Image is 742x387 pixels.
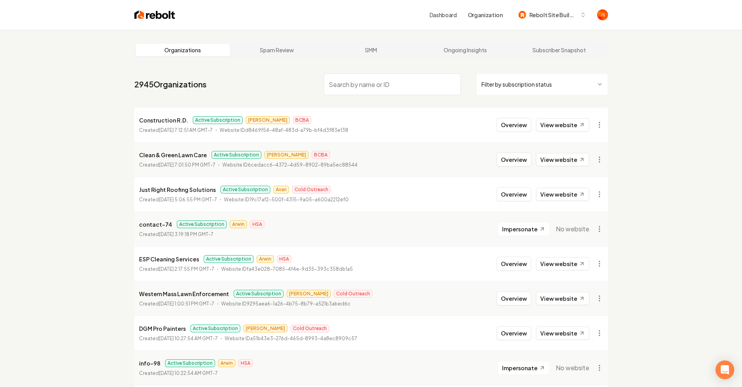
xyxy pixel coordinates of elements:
img: Rebolt Site Builder [518,11,526,19]
button: Overview [497,187,531,201]
span: [PERSON_NAME] [243,325,287,332]
time: [DATE] 10:27:54 AM GMT-7 [159,336,218,341]
button: Overview [497,326,531,340]
p: Clean & Green Lawn Care [139,150,207,160]
button: Impersonate [498,361,550,375]
a: View website [536,118,589,131]
time: [DATE] 1:00:51 PM GMT-7 [159,301,214,307]
span: Active Subscription [211,151,261,159]
a: 2945Organizations [134,79,206,90]
span: Active Subscription [220,186,270,193]
a: View website [536,257,589,270]
p: Western Mass Lawn Enforcement [139,289,229,298]
button: Organization [463,8,508,22]
span: BCBA [293,116,311,124]
p: Created [139,196,217,204]
time: [DATE] 2:17:55 PM GMT-7 [159,266,214,272]
span: HSA [250,220,264,228]
span: No website [556,363,589,373]
a: Ongoing Insights [418,44,512,56]
span: Active Subscription [177,220,227,228]
a: SMM [324,44,418,56]
span: Arwin [218,359,235,367]
span: [PERSON_NAME] [246,116,290,124]
p: contact-74 [139,220,172,229]
time: [DATE] 7:01:50 PM GMT-7 [159,162,215,168]
span: Impersonate [502,225,538,233]
img: James Shamoun [597,9,608,20]
a: Organizations [136,44,230,56]
p: Created [139,265,214,273]
p: Created [139,161,215,169]
button: Overview [497,291,531,305]
span: Arwin [230,220,247,228]
button: Impersonate [498,222,550,236]
time: [DATE] 3:19:18 PM GMT-7 [159,231,213,237]
time: [DATE] 7:12:51 AM GMT-7 [159,127,213,133]
p: Created [139,335,218,343]
p: Created [139,300,214,308]
span: Active Subscription [165,359,215,367]
span: Active Subscription [190,325,240,332]
p: Created [139,126,213,134]
a: View website [536,188,589,201]
time: [DATE] 10:22:54 AM GMT-7 [159,370,218,376]
span: Cold Outreach [291,325,329,332]
input: Search by name or ID [324,73,461,95]
p: Created [139,231,213,238]
p: Website ID 19c17af2-500f-4315-9a05-a600a2212ef0 [224,196,349,204]
p: Created [139,369,218,377]
div: Open Intercom Messenger [716,360,734,379]
span: Rebolt Site Builder [529,11,577,19]
a: Spam Review [230,44,324,56]
a: View website [536,153,589,166]
span: [PERSON_NAME] [287,290,331,298]
span: HSA [277,255,291,263]
span: Active Subscription [193,116,243,124]
a: View website [536,292,589,305]
button: Overview [497,118,531,132]
a: Subscriber Snapshot [512,44,606,56]
p: Website ID fa43e028-7085-4f4e-9d35-393c358db1a5 [221,265,353,273]
button: Overview [497,257,531,271]
span: Avan [273,186,289,193]
span: Impersonate [502,364,538,372]
p: info-98 [139,359,160,368]
a: Dashboard [430,11,457,19]
time: [DATE] 5:06:55 PM GMT-7 [159,197,217,202]
span: Active Subscription [234,290,284,298]
p: Website ID 6cedacc6-4372-4d59-8902-89ba5ec88544 [222,161,358,169]
button: Open user button [597,9,608,20]
span: HSA [238,359,253,367]
a: View website [536,327,589,340]
span: [PERSON_NAME] [264,151,308,159]
span: No website [556,224,589,234]
p: Website ID 9295aea6-1a26-4b75-8b79-a521b3abed6c [221,300,351,308]
p: Construction R.D. [139,115,188,125]
p: Website ID a51b43e3-276d-465d-8993-4a8ec8909c57 [225,335,357,343]
p: ESP Cleaning Services [139,254,199,264]
span: Cold Outreach [334,290,372,298]
span: BCBA [312,151,330,159]
p: Just Right Roofing Solutions [139,185,216,194]
p: DGM Pro Painters [139,324,186,333]
p: Website ID d8469f54-48af-483d-a79b-bf4d3f83e138 [220,126,348,134]
button: Overview [497,153,531,167]
span: Cold Outreach [292,186,331,193]
img: Rebolt Logo [134,9,175,20]
span: Active Subscription [204,255,254,263]
span: Arwin [257,255,274,263]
